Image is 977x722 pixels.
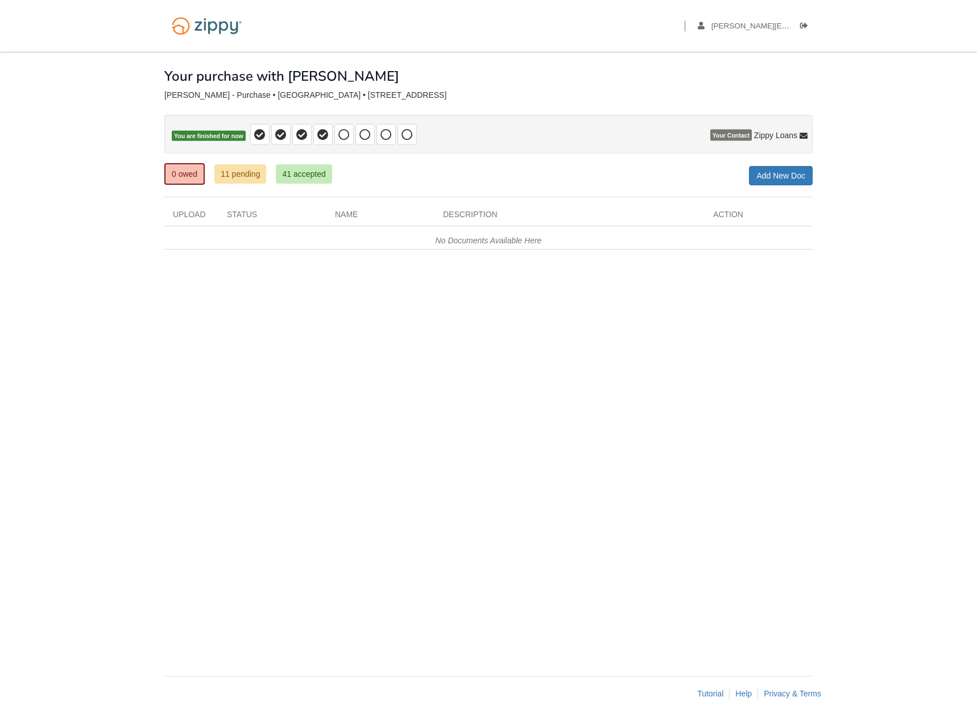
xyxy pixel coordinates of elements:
div: Upload [164,209,218,226]
a: 11 pending [214,164,266,184]
a: Log out [800,22,813,33]
img: Logo [164,11,249,40]
em: No Documents Available Here [436,236,542,245]
div: Description [434,209,705,226]
span: sanders.elise20@gmail.com [711,22,905,30]
span: Your Contact [710,130,752,141]
a: 0 owed [164,163,205,185]
span: Zippy Loans [754,130,797,141]
a: Add New Doc [749,166,813,185]
div: Status [218,209,326,226]
div: Action [705,209,813,226]
a: Help [735,689,752,698]
div: [PERSON_NAME] - Purchase • [GEOGRAPHIC_DATA] • [STREET_ADDRESS] [164,90,813,100]
a: Privacy & Terms [764,689,821,698]
a: edit profile [698,22,905,33]
div: Name [326,209,434,226]
span: You are finished for now [172,131,246,142]
a: Tutorial [697,689,723,698]
a: 41 accepted [276,164,332,184]
h1: Your purchase with [PERSON_NAME] [164,69,813,84]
